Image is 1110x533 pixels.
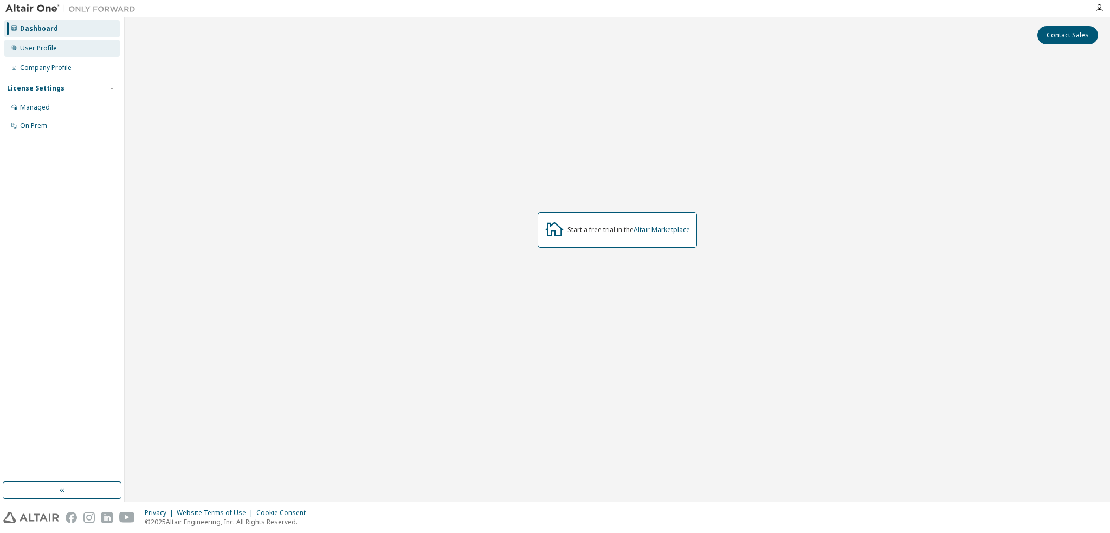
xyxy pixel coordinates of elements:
div: Privacy [145,509,177,517]
div: Cookie Consent [256,509,312,517]
p: © 2025 Altair Engineering, Inc. All Rights Reserved. [145,517,312,526]
div: Dashboard [20,24,58,33]
div: On Prem [20,121,47,130]
img: facebook.svg [66,512,77,523]
div: Start a free trial in the [567,226,690,234]
img: altair_logo.svg [3,512,59,523]
div: User Profile [20,44,57,53]
img: youtube.svg [119,512,135,523]
div: Managed [20,103,50,112]
a: Altair Marketplace [634,225,690,234]
div: Company Profile [20,63,72,72]
img: Altair One [5,3,141,14]
img: instagram.svg [83,512,95,523]
button: Contact Sales [1037,26,1098,44]
div: License Settings [7,84,64,93]
img: linkedin.svg [101,512,113,523]
div: Website Terms of Use [177,509,256,517]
